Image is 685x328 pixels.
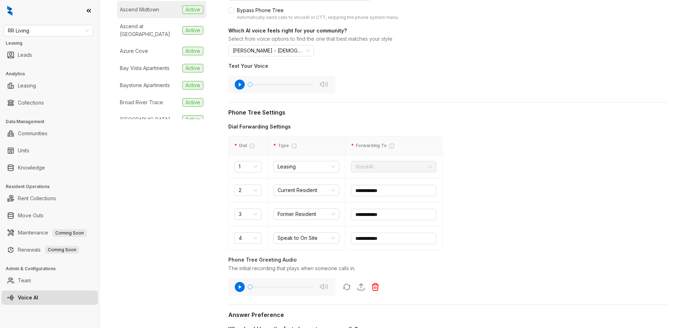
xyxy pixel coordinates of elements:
div: Automatically send calls to VoiceAI or CTT, skipping the phone system menu. [237,14,399,21]
h3: Admin & Configurations [6,266,100,272]
div: Dial Forwarding Settings [228,123,442,131]
a: Leasing [18,79,36,93]
li: Leasing [1,79,98,93]
li: Team [1,273,98,288]
a: Team [18,273,31,288]
h3: Leasing [6,40,100,46]
div: Answer Preference [228,311,668,319]
span: Speak to On Site [278,233,335,243]
span: 4 [239,233,257,243]
div: Baystone Apartments [120,81,170,89]
span: Active [182,98,203,107]
span: 3 [239,209,257,219]
div: Ascend Midtown [120,6,159,14]
span: Coming Soon [45,246,79,254]
span: RR Living [8,25,89,36]
span: Bypass Phone Tree [234,6,402,21]
div: Type [273,142,339,149]
div: Dial [234,142,262,149]
div: Broad River Trace [120,99,163,106]
li: Units [1,143,98,158]
span: 1 [239,161,257,172]
a: RenewalsComing Soon [18,243,79,257]
span: Active [182,5,203,14]
div: Azure Cove [120,47,148,55]
a: Communities [18,126,47,141]
span: 2 [239,185,257,196]
div: Phone Tree Greeting Audio [228,256,668,264]
div: Phone Tree Settings [228,108,668,117]
li: Rent Collections [1,191,98,206]
a: Move Outs [18,208,44,223]
li: Collections [1,96,98,110]
a: Collections [18,96,44,110]
span: VoiceAI [355,161,432,172]
a: Knowledge [18,161,45,175]
div: Forwarding To [351,142,436,149]
div: Bay Vista Apartments [120,64,169,72]
li: Renewals [1,243,98,257]
li: Leads [1,48,98,62]
div: Select from voice options to find the one that best matches your style [228,35,668,44]
div: The initial recording that plays when someone calls in. [228,264,668,272]
span: Coming Soon [52,229,87,237]
span: Active [182,81,203,90]
h3: Data Management [6,118,100,125]
h3: Resident Operations [6,183,100,190]
div: Test Your Voice [228,62,371,70]
span: Active [182,115,203,124]
a: Leads [18,48,32,62]
div: Ascend at [GEOGRAPHIC_DATA] [120,22,179,38]
li: Communities [1,126,98,141]
li: Maintenance [1,226,98,240]
div: [GEOGRAPHIC_DATA] [120,116,170,123]
span: Former Resident [278,209,335,219]
span: Leasing [278,161,335,172]
span: Current Resident [278,185,335,196]
span: Active [182,64,203,72]
div: Which AI voice feels right for your community? [228,27,668,35]
span: Natasha - American Female [233,45,310,56]
a: Rent Collections [18,191,56,206]
span: Active [182,26,203,35]
li: Move Outs [1,208,98,223]
li: Voice AI [1,291,98,305]
span: Active [182,47,203,55]
a: Voice AI [18,291,38,305]
a: Units [18,143,29,158]
h3: Analytics [6,71,100,77]
li: Knowledge [1,161,98,175]
img: logo [7,6,12,16]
